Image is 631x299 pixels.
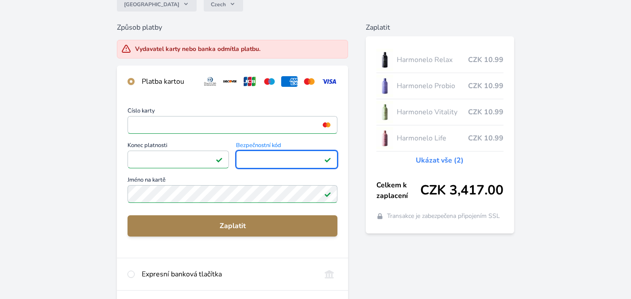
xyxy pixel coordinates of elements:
[387,212,500,221] span: Transakce je zabezpečena připojením SSL
[132,153,225,166] iframe: Iframe pro datum vypršení platnosti
[397,107,468,117] span: Harmonelo Vitality
[128,177,337,185] span: Jméno na kartě
[321,76,337,87] img: visa.svg
[468,81,503,91] span: CZK 10.99
[240,153,333,166] iframe: Iframe pro bezpečnostní kód
[128,185,337,203] input: Jméno na kartěPlatné pole
[117,22,348,33] h6: Způsob platby
[202,76,218,87] img: diners.svg
[213,155,225,163] img: Konec platnosti
[468,54,503,65] span: CZK 10.99
[128,143,229,151] span: Konec platnosti
[376,180,420,201] span: Celkem k zaplacení
[135,221,330,231] span: Zaplatit
[397,54,468,65] span: Harmonelo Relax
[397,81,468,91] span: Harmonelo Probio
[281,76,298,87] img: amex.svg
[376,49,393,71] img: CLEAN_RELAX_se_stinem_x-lo.jpg
[468,107,503,117] span: CZK 10.99
[301,76,317,87] img: mc.svg
[242,76,258,87] img: jcb.svg
[236,143,337,151] span: Bezpečnostní kód
[222,76,238,87] img: discover.svg
[321,121,333,129] img: mc
[128,215,337,237] button: Zaplatit
[128,108,337,116] span: Číslo karty
[261,76,278,87] img: maestro.svg
[142,76,195,87] div: Platba kartou
[420,183,503,198] span: CZK 3,417.00
[132,119,333,131] iframe: Iframe pro číslo karty
[211,1,226,8] span: Czech
[135,45,260,54] div: Vydavatel karty nebo banka odmítla platbu.
[324,190,331,198] img: Platné pole
[324,156,331,163] img: Platné pole
[416,155,464,166] a: Ukázat vše (2)
[397,133,468,144] span: Harmonelo Life
[124,1,179,8] span: [GEOGRAPHIC_DATA]
[376,75,393,97] img: CLEAN_PROBIO_se_stinem_x-lo.jpg
[468,133,503,144] span: CZK 10.99
[376,101,393,123] img: CLEAN_VITALITY_se_stinem_x-lo.jpg
[376,127,393,149] img: CLEAN_LIFE_se_stinem_x-lo.jpg
[321,269,337,280] img: onlineBanking_CZ.svg
[142,269,314,280] div: Expresní banková tlačítka
[216,156,223,163] img: Platné pole
[366,22,514,33] h6: Zaplatit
